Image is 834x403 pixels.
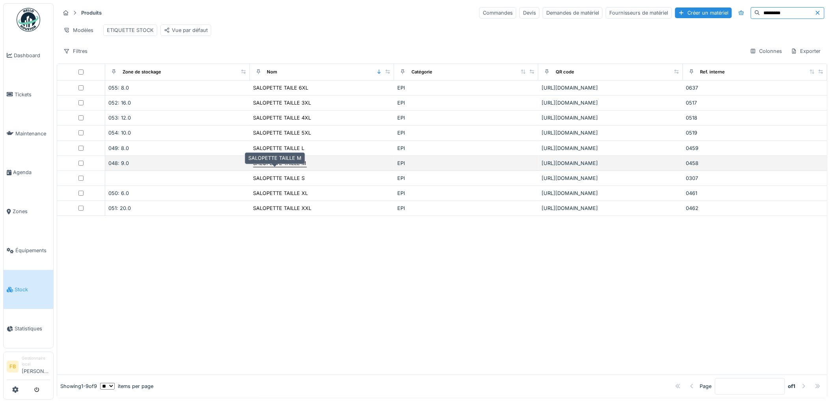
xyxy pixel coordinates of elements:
[15,247,50,254] span: Équipements
[479,7,516,19] div: Commandes
[78,9,105,17] strong: Produits
[108,145,129,151] span: 049: 8.0
[747,45,786,57] div: Colonnes
[22,355,50,367] div: Gestionnaire local
[253,129,311,137] div: SALOPETTE TAILLE 5XL
[519,7,540,19] div: Devis
[15,130,50,137] span: Maintenance
[245,152,305,164] div: SALOPETTE TAILLE M
[253,204,312,212] div: SALOPETTE TAILLE XXL
[7,355,50,380] a: FB Gestionnaire local[PERSON_NAME]
[686,174,824,182] div: 0307
[397,159,535,167] div: EPI
[253,144,305,152] div: SALOPETTE TAILLE L
[542,174,679,182] div: [URL][DOMAIN_NAME]
[606,7,672,19] div: Fournisseurs de matériel
[4,153,53,192] a: Agenda
[60,382,97,390] div: Showing 1 - 9 of 9
[253,174,305,182] div: SALOPETTE TAILLE S
[700,382,712,390] div: Page
[13,208,50,215] span: Zones
[397,99,535,107] div: EPI
[556,69,574,75] div: QR code
[60,45,91,57] div: Filtres
[13,169,50,176] span: Agenda
[397,144,535,152] div: EPI
[108,100,131,106] span: 052: 16.0
[15,286,50,293] span: Stock
[542,129,679,137] div: [URL][DOMAIN_NAME]
[411,69,432,75] div: Catégorie
[542,189,679,197] div: [URL][DOMAIN_NAME]
[108,190,129,196] span: 050: 6.0
[542,114,679,122] div: [URL][DOMAIN_NAME]
[267,69,277,75] div: Nom
[543,7,603,19] div: Demandes de matériel
[686,99,824,107] div: 0517
[686,204,824,212] div: 0462
[788,382,796,390] strong: of 1
[7,361,19,373] li: FB
[14,52,50,59] span: Dashboard
[686,159,824,167] div: 0458
[542,159,679,167] div: [URL][DOMAIN_NAME]
[253,99,311,107] div: SALOPETTE TAILLE 3XL
[253,114,311,122] div: SALOPETTE TAILLE 4XL
[100,382,153,390] div: items per page
[108,115,131,121] span: 053: 12.0
[397,174,535,182] div: EPI
[686,144,824,152] div: 0459
[4,75,53,114] a: Tickets
[675,7,732,18] div: Créer un matériel
[686,84,824,92] div: 0637
[108,85,129,91] span: 055: 8.0
[4,270,53,309] a: Stock
[15,91,50,98] span: Tickets
[542,204,679,212] div: [URL][DOMAIN_NAME]
[397,114,535,122] div: EPI
[4,231,53,270] a: Équipements
[164,26,208,34] div: Vue par défaut
[4,192,53,231] a: Zones
[253,84,309,92] div: SALOPETTE TAILE 6XL
[542,84,679,92] div: [URL][DOMAIN_NAME]
[108,130,131,136] span: 054: 10.0
[686,129,824,137] div: 0519
[4,114,53,153] a: Maintenance
[397,84,535,92] div: EPI
[4,36,53,75] a: Dashboard
[22,355,50,378] li: [PERSON_NAME]
[397,204,535,212] div: EPI
[15,325,50,332] span: Statistiques
[397,189,535,197] div: EPI
[17,8,40,32] img: Badge_color-CXgf-gQk.svg
[787,45,825,57] div: Exporter
[542,99,679,107] div: [URL][DOMAIN_NAME]
[108,160,129,166] span: 048: 9.0
[700,69,725,75] div: Ref. interne
[60,24,97,36] div: Modèles
[108,205,131,211] span: 051: 20.0
[123,69,161,75] div: Zone de stockage
[4,309,53,348] a: Statistiques
[542,144,679,152] div: [URL][DOMAIN_NAME]
[686,114,824,122] div: 0518
[397,129,535,137] div: EPI
[686,189,824,197] div: 0461
[107,26,154,34] div: ETIQUETTE STOCK
[253,189,308,197] div: SALOPETTE TAILLE XL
